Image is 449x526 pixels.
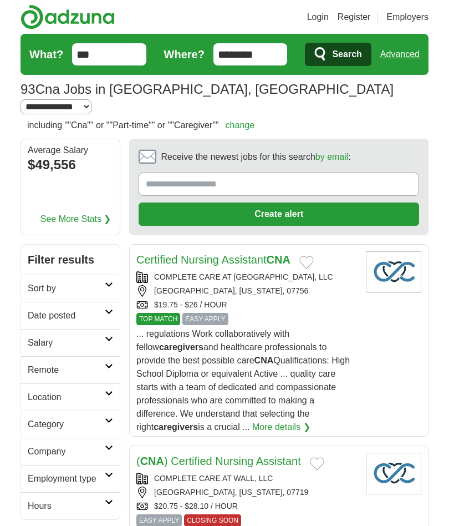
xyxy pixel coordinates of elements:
[27,119,254,132] h2: including ""Cna"" or ""Part-time"" or ""Caregiver""
[28,282,105,295] h2: Sort by
[136,329,350,432] span: ... regulations Work collaboratively with fellow and healthcare professionals to provide the best...
[307,11,329,24] a: Login
[21,4,115,29] img: Adzuna logo
[386,11,428,24] a: Employers
[299,256,314,269] button: Add to favorite jobs
[21,492,120,519] a: Hours
[21,79,35,99] span: 93
[366,251,421,293] img: Company logo
[136,500,357,512] div: $20.75 - $28.10 / HOUR
[182,313,228,325] span: EASY APPLY
[254,356,274,365] strong: CNA
[161,150,350,164] span: Receive the newest jobs for this search :
[21,82,394,97] h1: Cna Jobs in [GEOGRAPHIC_DATA], [GEOGRAPHIC_DATA]
[28,418,105,431] h2: Category
[21,245,120,275] h2: Filter results
[21,275,120,302] a: Sort by
[136,299,357,311] div: $19.75 - $26 / HOUR
[21,411,120,438] a: Category
[28,336,105,350] h2: Salary
[338,11,371,24] a: Register
[136,271,357,283] div: COMPLETE CARE AT [GEOGRAPHIC_DATA], LLC
[28,499,105,513] h2: Hours
[140,455,164,467] strong: CNA
[159,342,203,352] strong: caregivers
[21,329,120,356] a: Salary
[28,155,113,175] div: $49,556
[310,457,324,471] button: Add to favorite jobs
[366,453,421,494] img: Company logo
[21,356,120,383] a: Remote
[136,455,301,467] a: (CNA) Certified Nursing Assistant
[28,363,105,377] h2: Remote
[136,254,290,266] a: Certified Nursing AssistantCNA
[28,309,105,322] h2: Date posted
[267,254,290,266] strong: CNA
[21,383,120,411] a: Location
[28,472,105,485] h2: Employment type
[136,487,357,498] div: [GEOGRAPHIC_DATA], [US_STATE], 07719
[28,391,105,404] h2: Location
[252,421,310,434] a: More details ❯
[29,46,63,63] label: What?
[40,213,111,226] a: See More Stats ❯
[164,46,205,63] label: Where?
[139,203,419,226] button: Create alert
[28,146,113,155] div: Average Salary
[21,302,120,329] a: Date posted
[154,422,198,432] strong: caregivers
[136,313,180,325] span: TOP MATCH
[28,445,105,458] h2: Company
[136,285,357,297] div: [GEOGRAPHIC_DATA], [US_STATE], 07756
[21,438,120,465] a: Company
[136,473,357,484] div: COMPLETE CARE AT WALL, LLC
[21,465,120,492] a: Employment type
